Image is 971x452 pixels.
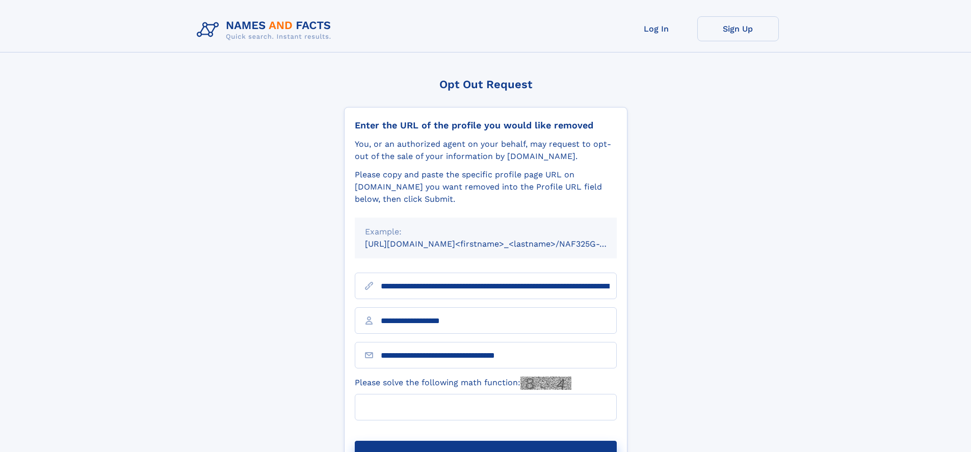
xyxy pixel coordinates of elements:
[355,138,617,163] div: You, or an authorized agent on your behalf, may request to opt-out of the sale of your informatio...
[697,16,779,41] a: Sign Up
[365,226,607,238] div: Example:
[355,377,571,390] label: Please solve the following math function:
[616,16,697,41] a: Log In
[344,78,627,91] div: Opt Out Request
[355,169,617,205] div: Please copy and paste the specific profile page URL on [DOMAIN_NAME] you want removed into the Pr...
[365,239,636,249] small: [URL][DOMAIN_NAME]<firstname>_<lastname>/NAF325G-xxxxxxxx
[193,16,339,44] img: Logo Names and Facts
[355,120,617,131] div: Enter the URL of the profile you would like removed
